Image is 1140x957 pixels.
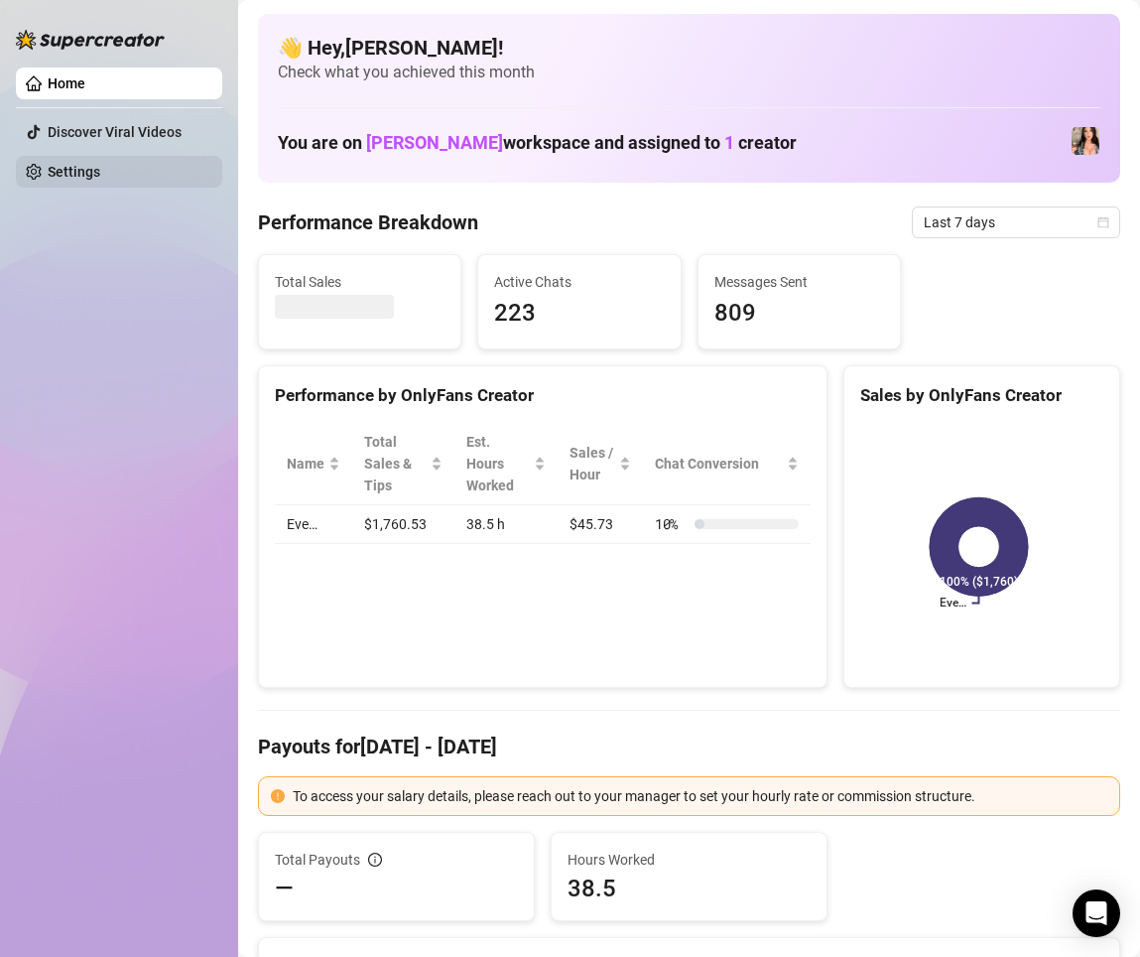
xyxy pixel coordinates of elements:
h4: Payouts for [DATE] - [DATE] [258,733,1120,760]
span: 10 % [655,513,687,535]
span: info-circle [368,853,382,867]
span: 809 [714,295,884,333]
span: Check what you achieved this month [278,62,1100,83]
span: Messages Sent [714,271,884,293]
span: Sales / Hour [570,442,615,485]
td: 38.5 h [454,505,558,544]
a: Discover Viral Videos [48,124,182,140]
span: 38.5 [568,873,811,904]
span: Active Chats [494,271,664,293]
span: Chat Conversion [655,453,783,475]
span: Hours Worked [568,849,811,871]
th: Total Sales & Tips [352,423,454,505]
span: calendar [1097,216,1109,228]
th: Chat Conversion [643,423,811,505]
span: — [275,873,294,904]
text: Eve… [940,597,966,611]
span: 223 [494,295,664,333]
a: Settings [48,164,100,180]
div: Performance by OnlyFans Creator [275,382,811,409]
span: exclamation-circle [271,789,285,803]
div: Sales by OnlyFans Creator [860,382,1103,409]
span: Name [287,453,324,475]
a: Home [48,75,85,91]
td: Eve… [275,505,352,544]
img: logo-BBDzfeDw.svg [16,30,165,50]
span: Total Sales & Tips [364,431,427,496]
h1: You are on workspace and assigned to creator [278,132,797,154]
img: Eve [1072,127,1099,155]
span: Total Sales [275,271,444,293]
td: $1,760.53 [352,505,454,544]
div: Open Intercom Messenger [1073,889,1120,937]
th: Name [275,423,352,505]
td: $45.73 [558,505,643,544]
span: Total Payouts [275,849,360,871]
span: Last 7 days [924,207,1108,237]
span: 1 [724,132,734,153]
div: Est. Hours Worked [466,431,530,496]
h4: Performance Breakdown [258,208,478,236]
th: Sales / Hour [558,423,643,505]
span: [PERSON_NAME] [366,132,503,153]
h4: 👋 Hey, [PERSON_NAME] ! [278,34,1100,62]
div: To access your salary details, please reach out to your manager to set your hourly rate or commis... [293,785,1107,807]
